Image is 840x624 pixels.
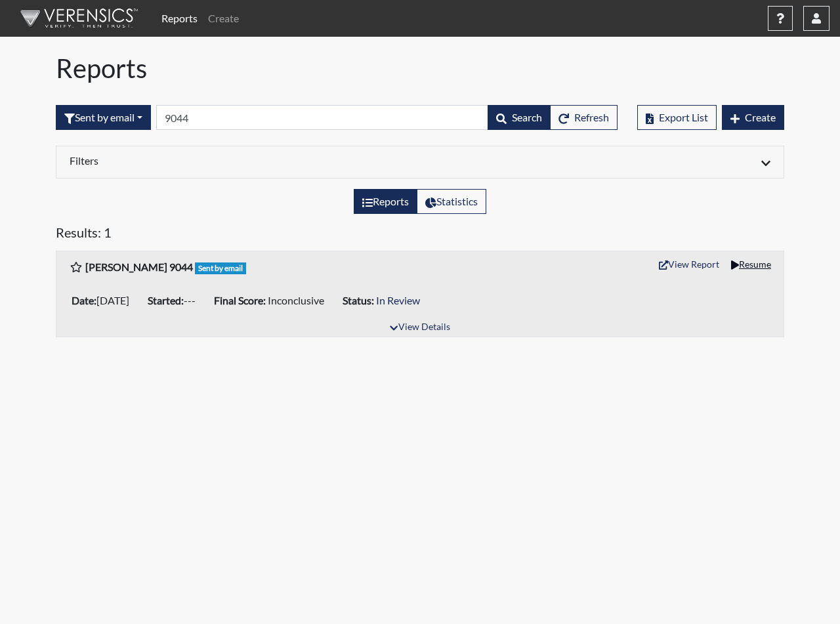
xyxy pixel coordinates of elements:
[56,105,151,130] div: Filter by interview status
[70,154,410,167] h6: Filters
[417,189,486,214] label: View statistics about completed interviews
[376,294,420,306] span: In Review
[354,189,417,214] label: View the list of reports
[56,52,784,84] h1: Reports
[722,105,784,130] button: Create
[203,5,244,31] a: Create
[56,224,784,245] h5: Results: 1
[56,105,151,130] button: Sent by email
[659,111,708,123] span: Export List
[142,290,209,311] li: ---
[85,260,193,273] b: [PERSON_NAME] 9044
[653,254,725,274] button: View Report
[60,154,780,170] div: Click to expand/collapse filters
[72,294,96,306] b: Date:
[384,319,455,337] button: View Details
[156,5,203,31] a: Reports
[214,294,266,306] b: Final Score:
[637,105,717,130] button: Export List
[268,294,324,306] span: Inconclusive
[148,294,184,306] b: Started:
[66,290,142,311] li: [DATE]
[195,262,246,274] span: Sent by email
[574,111,609,123] span: Refresh
[512,111,542,123] span: Search
[343,294,374,306] b: Status:
[550,105,618,130] button: Refresh
[156,105,488,130] input: Search by Registration ID, Interview Number, or Investigation Name.
[488,105,551,130] button: Search
[745,111,776,123] span: Create
[725,254,777,274] button: Resume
